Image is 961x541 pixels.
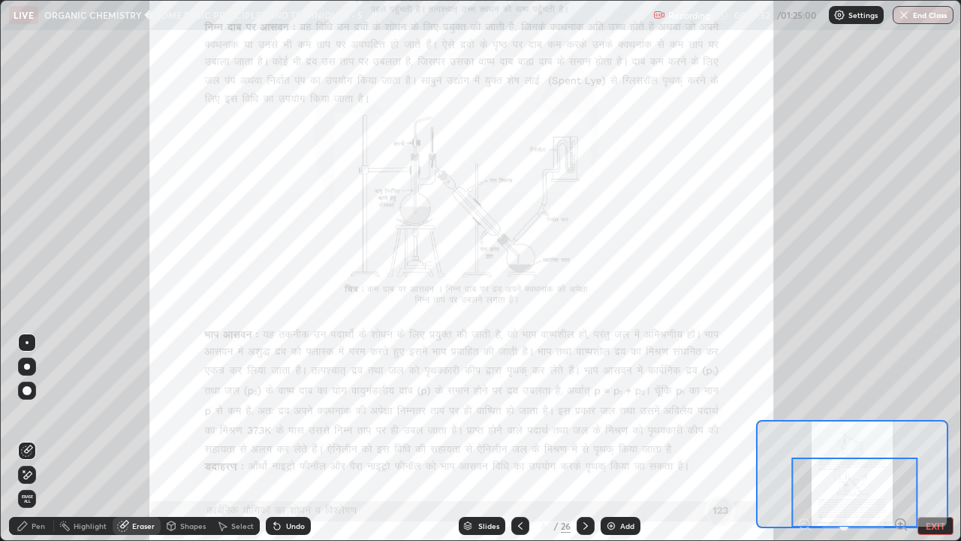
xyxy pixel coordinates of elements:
[32,522,45,530] div: Pen
[44,9,363,21] p: ORGANIC CHEMISTRY � SOME BASIC PRINCIPLES AND TECHNIQUES - 5
[898,9,910,21] img: end-class-cross
[605,520,617,532] img: add-slide-button
[553,521,558,530] div: /
[180,522,206,530] div: Shapes
[535,521,550,530] div: 4
[231,522,254,530] div: Select
[917,517,953,535] button: EXIT
[653,9,665,21] img: recording.375f2c34.svg
[893,6,953,24] button: End Class
[833,9,845,21] img: class-settings-icons
[561,519,571,533] div: 26
[74,522,107,530] div: Highlight
[478,522,499,530] div: Slides
[848,11,878,19] p: Settings
[14,9,34,21] p: LIVE
[620,522,634,530] div: Add
[19,494,35,503] span: Erase all
[286,522,305,530] div: Undo
[668,10,710,21] p: Recording
[132,522,155,530] div: Eraser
